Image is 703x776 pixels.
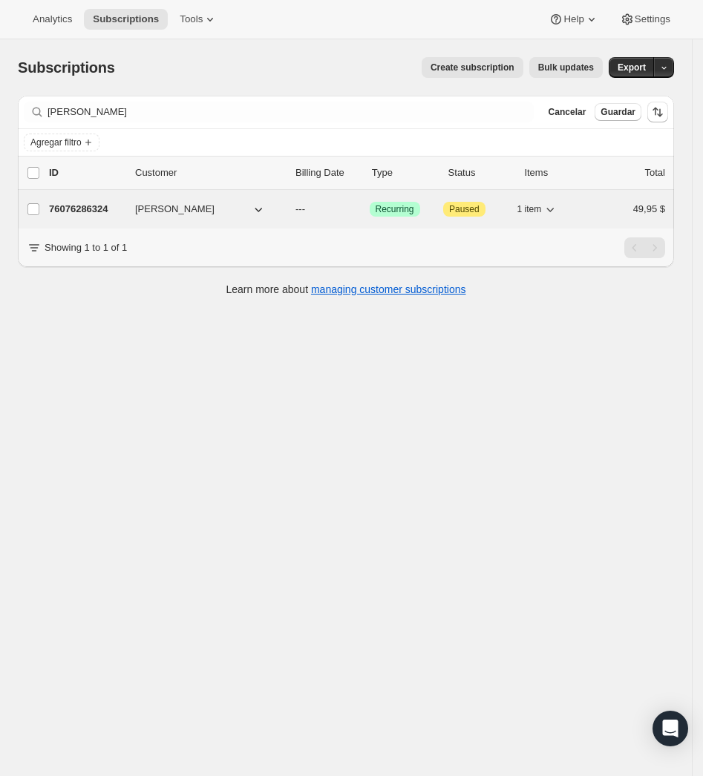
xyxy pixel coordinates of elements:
[171,9,226,30] button: Tools
[549,106,586,118] span: Cancelar
[517,199,558,220] button: 1 item
[635,13,670,25] span: Settings
[647,102,668,122] button: Ordenar los resultados
[18,59,115,76] span: Subscriptions
[524,165,589,180] div: Items
[226,282,466,297] p: Learn more about
[543,103,592,121] button: Cancelar
[645,165,665,180] p: Total
[633,203,665,214] span: 49,95 $
[49,165,665,180] div: IDCustomerBilling DateTypeStatusItemsTotal
[24,9,81,30] button: Analytics
[538,62,594,73] span: Bulk updates
[540,9,607,30] button: Help
[295,165,360,180] p: Billing Date
[45,240,127,255] p: Showing 1 to 1 of 1
[84,9,168,30] button: Subscriptions
[135,165,284,180] p: Customer
[449,203,480,215] span: Paused
[24,134,99,151] button: Agregar filtro
[624,237,665,258] nav: Paginación
[49,165,123,180] p: ID
[180,13,203,25] span: Tools
[448,165,513,180] p: Status
[49,199,665,220] div: 76076286324[PERSON_NAME]---LogradoRecurringAtenciónPaused1 item49,95 $
[601,106,635,118] span: Guardar
[422,57,523,78] button: Create subscription
[611,9,679,30] button: Settings
[517,203,542,215] span: 1 item
[295,203,305,214] span: ---
[376,203,414,215] span: Recurring
[609,57,655,78] button: Export
[595,103,641,121] button: Guardar
[431,62,514,73] span: Create subscription
[529,57,603,78] button: Bulk updates
[48,102,534,122] input: Filter subscribers
[93,13,159,25] span: Subscriptions
[30,137,82,148] span: Agregar filtro
[126,197,275,221] button: [PERSON_NAME]
[618,62,646,73] span: Export
[311,283,466,295] a: managing customer subscriptions
[563,13,583,25] span: Help
[49,202,123,217] p: 76076286324
[135,202,215,217] span: [PERSON_NAME]
[372,165,436,180] div: Type
[653,711,688,746] div: Open Intercom Messenger
[33,13,72,25] span: Analytics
